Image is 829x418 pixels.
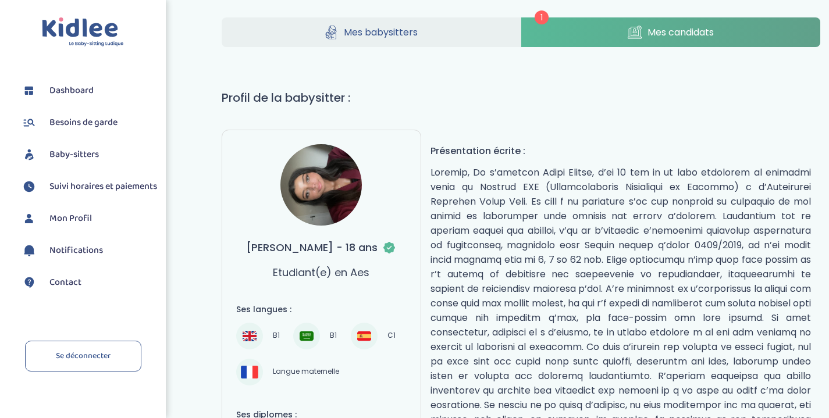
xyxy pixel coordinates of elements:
[20,82,38,99] img: dashboard.svg
[357,329,371,343] img: Espagnol
[269,365,343,379] span: Langue maternelle
[300,329,314,343] img: Arabe
[20,146,38,163] img: babysitters.svg
[430,144,811,158] h4: Présentation écrite :
[280,144,362,226] img: avatar
[246,240,396,255] h3: [PERSON_NAME] - 18 ans
[20,114,38,131] img: besoin.svg
[647,25,714,40] span: Mes candidats
[25,341,141,371] a: Se déconnecter
[20,178,157,195] a: Suivi horaires et paiements
[222,89,820,106] h1: Profil de la babysitter :
[20,82,157,99] a: Dashboard
[269,329,284,343] span: B1
[49,244,103,258] span: Notifications
[521,17,820,47] a: Mes candidats
[20,242,157,259] a: Notifications
[49,276,81,290] span: Contact
[49,148,99,162] span: Baby-sitters
[20,242,38,259] img: notification.svg
[20,114,157,131] a: Besoins de garde
[49,84,94,98] span: Dashboard
[273,265,369,280] p: Etudiant(e) en Aes
[20,274,157,291] a: Contact
[49,180,157,194] span: Suivi horaires et paiements
[42,17,124,47] img: logo.svg
[49,116,118,130] span: Besoins de garde
[344,25,418,40] span: Mes babysitters
[222,17,521,47] a: Mes babysitters
[20,274,38,291] img: contact.svg
[535,10,549,24] span: 1
[20,210,38,227] img: profil.svg
[243,329,257,343] img: Anglais
[20,146,157,163] a: Baby-sitters
[383,329,400,343] span: C1
[326,329,341,343] span: B1
[49,212,92,226] span: Mon Profil
[236,303,407,316] h4: Ses langues :
[20,210,157,227] a: Mon Profil
[241,366,258,378] img: Français
[20,178,38,195] img: suivihoraire.svg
